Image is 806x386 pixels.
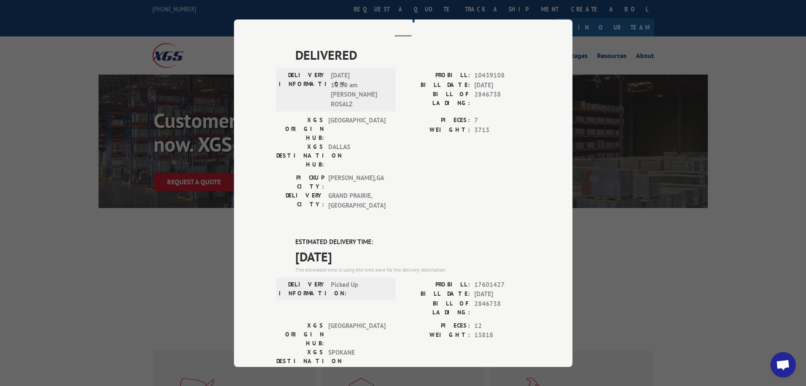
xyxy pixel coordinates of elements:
[403,280,470,289] label: PROBILL:
[474,71,530,81] span: 10439108
[474,321,530,330] span: 12
[403,330,470,340] label: WEIGHT:
[474,330,530,340] span: 13818
[474,116,530,125] span: 7
[276,116,324,142] label: XGS ORIGIN HUB:
[403,125,470,135] label: WEIGHT:
[403,116,470,125] label: PIECES:
[403,80,470,90] label: BILL DATE:
[276,321,324,347] label: XGS ORIGIN HUB:
[474,90,530,108] span: 2846738
[295,266,530,273] div: The estimated time is using the time zone for the delivery destination.
[474,289,530,299] span: [DATE]
[474,125,530,135] span: 3713
[403,321,470,330] label: PIECES:
[403,299,470,317] label: BILL OF LADING:
[474,80,530,90] span: [DATE]
[403,90,470,108] label: BILL OF LADING:
[403,289,470,299] label: BILL DATE:
[276,347,324,374] label: XGS DESTINATION HUB:
[474,299,530,317] span: 2846738
[328,116,385,142] span: [GEOGRAPHIC_DATA]
[474,280,530,289] span: 17601427
[279,280,327,297] label: DELIVERY INFORMATION:
[276,8,530,24] h2: Track Shipment
[328,173,385,191] span: [PERSON_NAME] , GA
[328,142,385,169] span: DALLAS
[403,71,470,81] label: PROBILL:
[328,191,385,210] span: GRAND PRAIRIE , [GEOGRAPHIC_DATA]
[279,71,327,109] label: DELIVERY INFORMATION:
[276,142,324,169] label: XGS DESTINATION HUB:
[276,191,324,210] label: DELIVERY CITY:
[331,280,388,297] span: Picked Up
[331,71,388,109] span: [DATE] 10:00 am [PERSON_NAME] ROSALZ
[295,237,530,247] label: ESTIMATED DELIVERY TIME:
[328,321,385,347] span: [GEOGRAPHIC_DATA]
[276,173,324,191] label: PICKUP CITY:
[328,347,385,374] span: SPOKANE
[770,352,796,378] a: Open chat
[295,45,530,64] span: DELIVERED
[295,247,530,266] span: [DATE]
